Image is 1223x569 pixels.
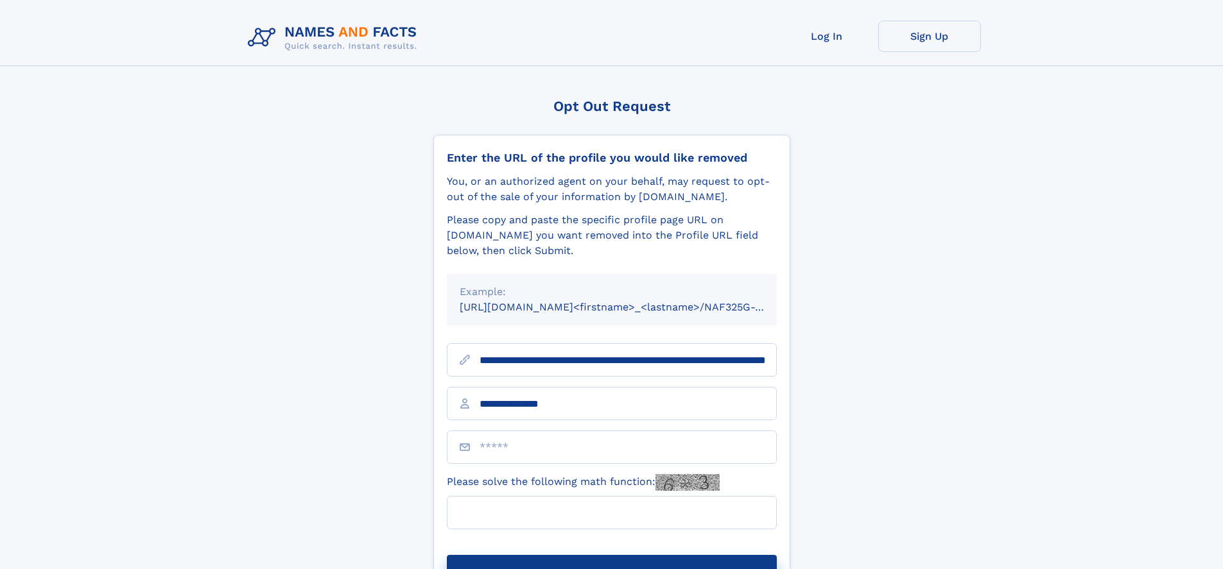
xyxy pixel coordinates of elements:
a: Log In [776,21,878,52]
div: Please copy and paste the specific profile page URL on [DOMAIN_NAME] you want removed into the Pr... [447,212,777,259]
label: Please solve the following math function: [447,474,720,491]
div: Example: [460,284,764,300]
img: Logo Names and Facts [243,21,428,55]
div: Opt Out Request [433,98,790,114]
small: [URL][DOMAIN_NAME]<firstname>_<lastname>/NAF325G-xxxxxxxx [460,301,801,313]
a: Sign Up [878,21,981,52]
div: You, or an authorized agent on your behalf, may request to opt-out of the sale of your informatio... [447,174,777,205]
div: Enter the URL of the profile you would like removed [447,151,777,165]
